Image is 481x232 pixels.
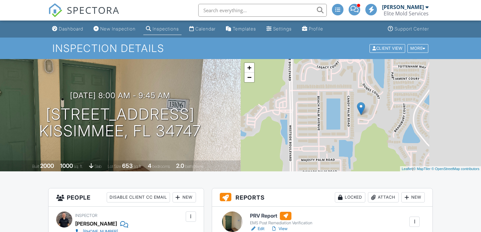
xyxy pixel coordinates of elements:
span: Inspector [75,213,97,218]
a: Templates [223,23,259,35]
div: 1000 [60,162,73,169]
div: 2000 [40,162,54,169]
div: [PERSON_NAME] [75,219,117,228]
div: New [173,192,196,202]
div: Inspections [153,26,179,31]
input: Search everything... [198,4,327,17]
h3: Reports [212,188,433,207]
a: PRV Report EMS Post Remediation Verification [250,212,312,226]
span: sq. ft. [74,164,83,169]
h6: PRV Report [250,212,312,220]
div: Locked [335,192,365,202]
div: 4 [148,162,151,169]
a: Support Center [385,23,432,35]
a: © MapTiler [413,167,431,171]
a: Zoom out [245,73,254,82]
a: Zoom in [245,63,254,73]
span: bathrooms [185,164,203,169]
h3: [DATE] 8:00 am - 9:45 am [70,91,170,100]
span: Lot Size [108,164,121,169]
h1: Inspection Details [52,43,429,54]
div: Profile [309,26,323,31]
a: Settings [264,23,294,35]
div: EMS Post Remediation Verification [250,220,312,226]
a: SPECTORA [48,9,120,22]
div: Dashboard [59,26,83,31]
div: Settings [273,26,292,31]
div: Elite Mold Services [384,10,429,17]
a: © OpenStreetMap contributors [432,167,479,171]
div: | [400,166,481,172]
a: Profile [299,23,326,35]
div: New [401,192,425,202]
img: The Best Home Inspection Software - Spectora [48,3,62,17]
a: View [271,226,288,232]
a: Leaflet [402,167,412,171]
span: sq.ft. [134,164,142,169]
div: Disable Client CC Email [107,192,170,202]
div: More [407,44,428,53]
span: SPECTORA [67,3,120,17]
a: New Inspection [91,23,138,35]
a: Client View [369,46,407,50]
div: Attach [368,192,399,202]
div: 653 [122,162,133,169]
div: [PERSON_NAME] [382,4,424,10]
div: Templates [233,26,256,31]
div: Calendar [195,26,216,31]
div: New Inspection [100,26,136,31]
span: slab [94,164,102,169]
a: Edit [250,226,264,232]
div: 2.0 [176,162,184,169]
span: bedrooms [152,164,170,169]
a: Calendar [187,23,218,35]
a: Inspections [143,23,182,35]
h3: People [49,188,204,207]
div: Client View [370,44,405,53]
h1: [STREET_ADDRESS] Kissimmee, FL 34747 [39,106,201,140]
span: Built [32,164,39,169]
div: Support Center [395,26,429,31]
a: Dashboard [49,23,86,35]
